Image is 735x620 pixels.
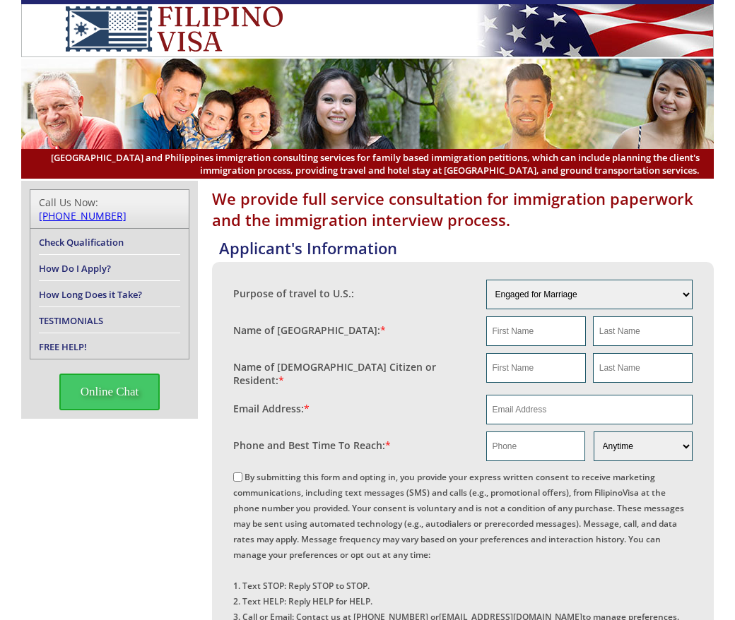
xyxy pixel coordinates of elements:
a: How Long Does it Take? [39,288,142,301]
input: First Name [486,353,586,383]
a: TESTIMONIALS [39,314,103,327]
label: Purpose of travel to U.S.: [233,287,354,300]
label: Name of [GEOGRAPHIC_DATA]: [233,323,386,337]
a: [PHONE_NUMBER] [39,209,127,222]
h1: We provide full service consultation for immigration paperwork and the immigration interview proc... [212,188,714,230]
span: [GEOGRAPHIC_DATA] and Philippines immigration consulting services for family based immigration pe... [35,151,700,177]
label: Email Address: [233,402,310,415]
input: Phone [486,431,585,461]
input: First Name [486,316,586,346]
select: Phone and Best Reach Time are required. [594,431,693,461]
label: Phone and Best Time To Reach: [233,439,391,452]
span: Online Chat [59,374,160,410]
input: Email Address [486,395,693,424]
input: By submitting this form and opting in, you provide your express written consent to receive market... [233,472,242,482]
a: FREE HELP! [39,340,87,353]
h4: Applicant's Information [219,237,714,258]
input: Last Name [593,353,693,383]
a: Check Qualification [39,236,124,249]
input: Last Name [593,316,693,346]
div: Call Us Now: [39,196,180,222]
a: How Do I Apply? [39,262,111,275]
label: Name of [DEMOGRAPHIC_DATA] Citizen or Resident: [233,360,472,387]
